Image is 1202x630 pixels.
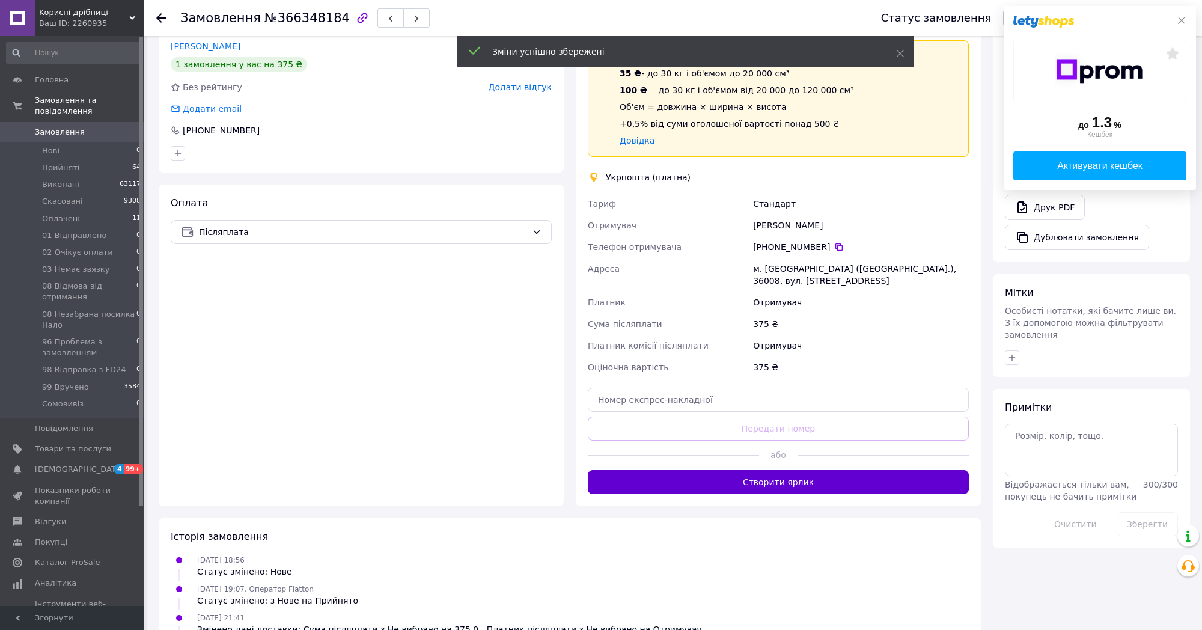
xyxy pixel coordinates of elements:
[42,309,136,331] span: 08 Незабрана посилка Нало
[35,516,66,527] span: Відгуки
[169,103,243,115] div: Додати email
[881,12,992,24] div: Статус замовлення
[751,335,971,356] div: Отримувач
[42,337,136,358] span: 96 Проблема з замовленням
[35,444,111,454] span: Товари та послуги
[136,145,141,156] span: 0
[42,196,83,207] span: Скасовані
[197,556,245,564] span: [DATE] 18:56
[751,356,971,378] div: 375 ₴
[751,313,971,335] div: 375 ₴
[1143,480,1178,489] span: 300 / 300
[35,464,124,475] span: [DEMOGRAPHIC_DATA]
[136,230,141,241] span: 0
[42,145,59,156] span: Нові
[136,264,141,275] span: 0
[42,213,80,224] span: Оплачені
[620,101,854,113] div: Об'єм = довжина × ширина × висота
[1005,480,1136,501] span: Відображається тільки вам, покупець не бачить примітки
[588,388,969,412] input: Номер експрес-накладної
[35,557,100,568] span: Каталог ProSale
[171,531,268,542] span: Історія замовлення
[35,95,144,117] span: Замовлення та повідомлення
[42,179,79,190] span: Виконані
[588,341,709,350] span: Платник комісії післяплати
[264,11,350,25] span: №366348184
[620,136,654,145] a: Довідка
[588,221,636,230] span: Отримувач
[124,464,144,474] span: 99+
[35,423,93,434] span: Повідомлення
[35,537,67,548] span: Покупці
[603,171,694,183] div: Укрпошта (платна)
[588,199,616,209] span: Тариф
[1005,306,1176,340] span: Особисті нотатки, які бачите лише ви. З їх допомогою можна фільтрувати замовлення
[136,309,141,331] span: 0
[136,281,141,302] span: 0
[197,595,358,607] div: Статус змінено: з Нове на Прийнято
[751,215,971,236] div: [PERSON_NAME]
[588,298,626,307] span: Платник
[588,264,620,274] span: Адреса
[759,449,797,461] span: або
[39,18,144,29] div: Ваш ID: 2260935
[182,124,261,136] div: [PHONE_NUMBER]
[620,67,854,79] div: - до 30 кг і об'ємом до 20 000 см³
[136,247,141,258] span: 0
[1005,225,1149,250] button: Дублювати замовлення
[182,103,243,115] div: Додати email
[183,82,242,92] span: Без рейтингу
[1005,195,1085,220] a: Друк PDF
[588,319,662,329] span: Сума післяплати
[35,599,111,620] span: Інструменти веб-майстра та SEO
[39,7,129,18] span: Kорисні дрібниці
[6,42,142,64] input: Пошук
[751,193,971,215] div: Стандарт
[1005,402,1052,413] span: Примітки
[620,85,647,95] span: 100 ₴
[132,213,141,224] span: 11
[171,197,208,209] span: Оплата
[42,382,89,393] span: 99 Вручено
[124,382,141,393] span: 3584
[35,127,85,138] span: Замовлення
[620,69,641,78] span: 35 ₴
[35,578,76,589] span: Аналітика
[751,292,971,313] div: Отримувач
[42,281,136,302] span: 08 Відмова від отримання
[489,82,552,92] span: Додати відгук
[120,179,141,190] span: 63117
[197,614,245,622] span: [DATE] 21:41
[753,241,969,253] div: [PHONE_NUMBER]
[620,84,854,96] div: — до 30 кг і об'ємом від 20 000 до 120 000 см³
[751,258,971,292] div: м. [GEOGRAPHIC_DATA] ([GEOGRAPHIC_DATA].), 36008, вул. [STREET_ADDRESS]
[588,242,682,252] span: Телефон отримувача
[197,566,292,578] div: Статус змінено: Нове
[136,399,141,409] span: 0
[1005,287,1034,298] span: Мітки
[35,75,69,85] span: Головна
[42,247,113,258] span: 02 Очікує оплати
[156,12,166,24] div: Повернутися назад
[42,364,126,375] span: 98 Відправка з FD24
[35,485,111,507] span: Показники роботи компанії
[42,230,106,241] span: 01 Відправлено
[492,46,866,58] div: Зміни успішно збережені
[199,225,527,239] span: Післяплата
[197,585,314,593] span: [DATE] 19:07, Оператор Flatton
[588,362,668,372] span: Оціночна вартість
[124,196,141,207] span: 9308
[42,162,79,173] span: Прийняті
[114,464,124,474] span: 4
[136,337,141,358] span: 0
[42,264,109,275] span: 03 Немає звязку
[620,118,854,130] div: +0,5% від суми оголошеної вартості понад 500 ₴
[180,11,261,25] span: Замовлення
[136,364,141,375] span: 0
[171,41,240,51] a: [PERSON_NAME]
[171,57,307,72] div: 1 замовлення у вас на 375 ₴
[132,162,141,173] span: 64
[588,470,969,494] button: Створити ярлик
[42,399,84,409] span: Сомовивіз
